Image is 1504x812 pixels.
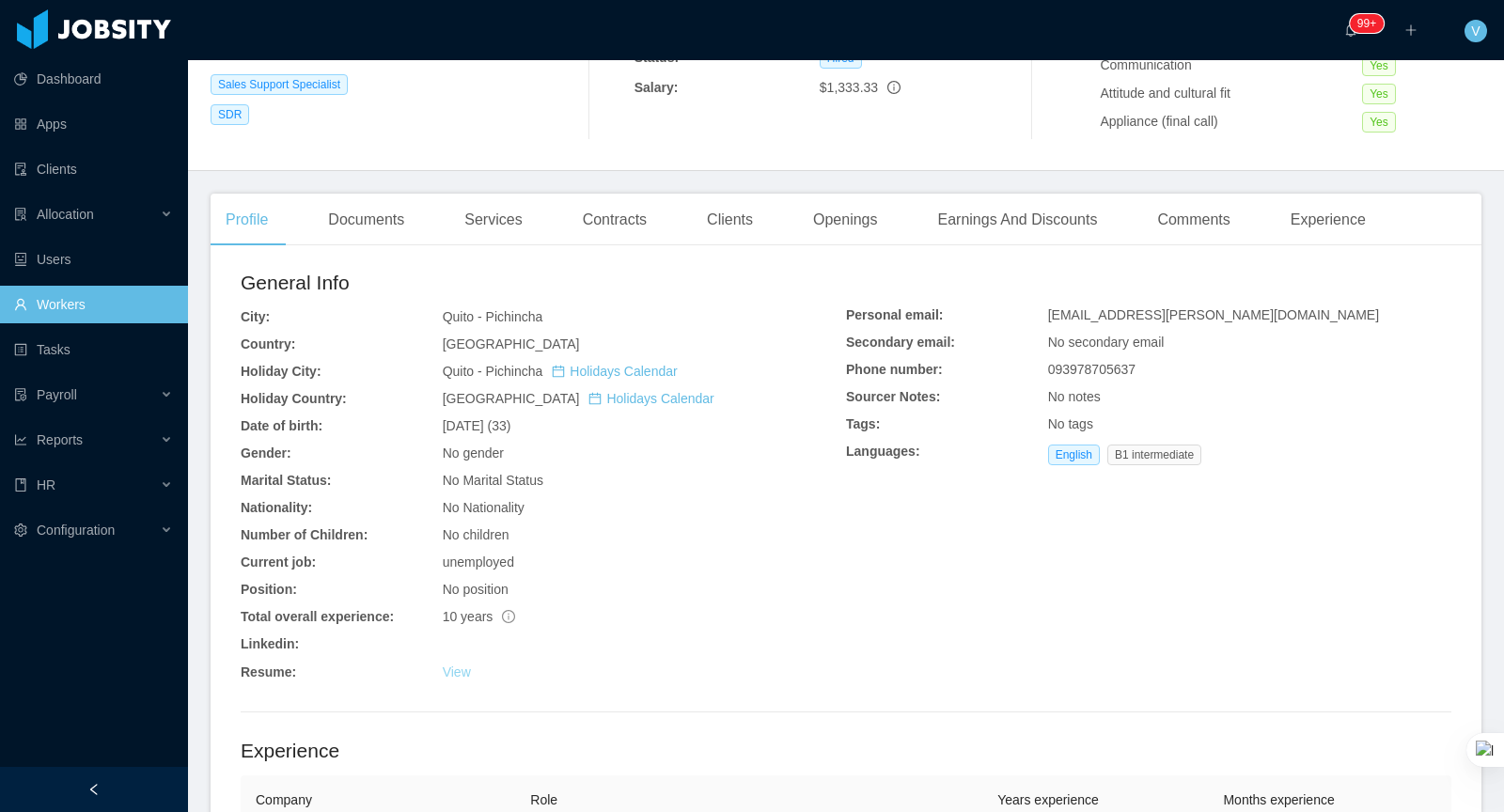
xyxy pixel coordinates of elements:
[1048,362,1136,377] span: 093978705637
[37,477,55,492] span: HR
[1142,194,1245,246] div: Comments
[241,336,295,351] b: Country:
[568,194,662,246] div: Contracts
[443,554,514,570] span: unemployed
[313,194,419,246] div: Documents
[1276,194,1381,246] div: Experience
[443,527,509,542] span: No children
[552,364,677,379] a: icon: calendarHolidays Calendar
[241,391,347,406] b: Holiday Country:
[443,609,516,624] span: 10 years
[820,80,878,95] span: $1,333.33
[14,105,173,143] a: icon: appstoreApps
[443,418,511,433] span: [DATE] (33)
[692,194,768,246] div: Clients
[887,81,901,94] span: info-circle
[846,362,943,377] b: Phone number:
[443,473,543,488] span: No Marital Status
[241,309,270,324] b: City:
[241,609,394,624] b: Total overall experience:
[14,286,173,323] a: icon: userWorkers
[1048,389,1101,404] span: No notes
[37,432,83,447] span: Reports
[846,307,944,322] b: Personal email:
[14,523,27,537] i: icon: setting
[241,500,312,515] b: Nationality:
[211,74,348,95] span: Sales Support Specialist
[14,331,173,368] a: icon: profileTasks
[14,208,27,221] i: icon: solution
[798,194,893,246] div: Openings
[14,478,27,492] i: icon: book
[846,444,920,459] b: Languages:
[241,736,1451,766] h2: Experience
[241,554,316,570] b: Current job:
[37,207,94,222] span: Allocation
[1471,20,1480,42] span: V
[1362,55,1396,76] span: Yes
[588,392,602,405] i: icon: calendar
[241,582,297,597] b: Position:
[634,80,679,95] b: Salary:
[588,391,713,406] a: icon: calendarHolidays Calendar
[846,416,880,431] b: Tags:
[449,194,537,246] div: Services
[443,364,678,379] span: Quito - Pichincha
[502,610,515,623] span: info-circle
[241,364,321,379] b: Holiday City:
[211,104,249,125] span: SDR
[443,309,543,324] span: Quito - Pichincha
[1048,335,1165,350] span: No secondary email
[1362,112,1396,133] span: Yes
[1404,23,1418,37] i: icon: plus
[443,445,504,461] span: No gender
[14,388,27,401] i: icon: file-protect
[443,664,471,679] a: View
[241,445,291,461] b: Gender:
[923,194,1113,246] div: Earnings And Discounts
[241,268,846,298] h2: General Info
[1344,23,1357,37] i: icon: bell
[1100,112,1362,132] div: Appliance (final call)
[1362,84,1396,104] span: Yes
[241,418,322,433] b: Date of birth:
[241,664,296,679] b: Resume:
[443,500,525,515] span: No Nationality
[846,335,955,350] b: Secondary email:
[443,391,714,406] span: [GEOGRAPHIC_DATA]
[1100,84,1362,103] div: Attitude and cultural fit
[241,527,368,542] b: Number of Children:
[1350,14,1384,33] sup: 912
[1100,55,1362,75] div: Communication
[256,792,312,807] span: Company
[14,433,27,446] i: icon: line-chart
[530,792,557,807] span: Role
[211,194,283,246] div: Profile
[443,336,580,351] span: [GEOGRAPHIC_DATA]
[846,389,940,404] b: Sourcer Notes:
[1048,414,1451,434] div: No tags
[14,150,173,188] a: icon: auditClients
[241,636,299,651] b: Linkedin:
[14,241,173,278] a: icon: robotUsers
[1223,792,1334,807] span: Months experience
[997,792,1099,807] span: Years experience
[1107,445,1201,465] span: B1 intermediate
[14,60,173,98] a: icon: pie-chartDashboard
[241,473,331,488] b: Marital Status:
[1048,445,1100,465] span: English
[37,523,115,538] span: Configuration
[552,365,565,378] i: icon: calendar
[37,387,77,402] span: Payroll
[443,582,509,597] span: No position
[1048,307,1379,322] span: [EMAIL_ADDRESS][PERSON_NAME][DOMAIN_NAME]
